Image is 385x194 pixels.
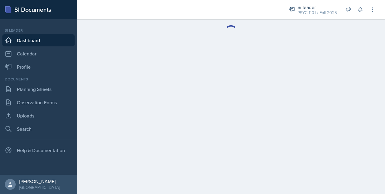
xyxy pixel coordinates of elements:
[19,178,60,184] div: [PERSON_NAME]
[2,83,75,95] a: Planning Sheets
[2,34,75,46] a: Dashboard
[2,144,75,156] div: Help & Documentation
[297,10,337,16] div: PSYC 1101 / Fall 2025
[2,123,75,135] a: Search
[2,110,75,122] a: Uploads
[297,4,337,11] div: Si leader
[2,61,75,73] a: Profile
[2,77,75,82] div: Documents
[2,48,75,60] a: Calendar
[19,184,60,190] div: [GEOGRAPHIC_DATA]
[2,28,75,33] div: Si leader
[2,96,75,108] a: Observation Forms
